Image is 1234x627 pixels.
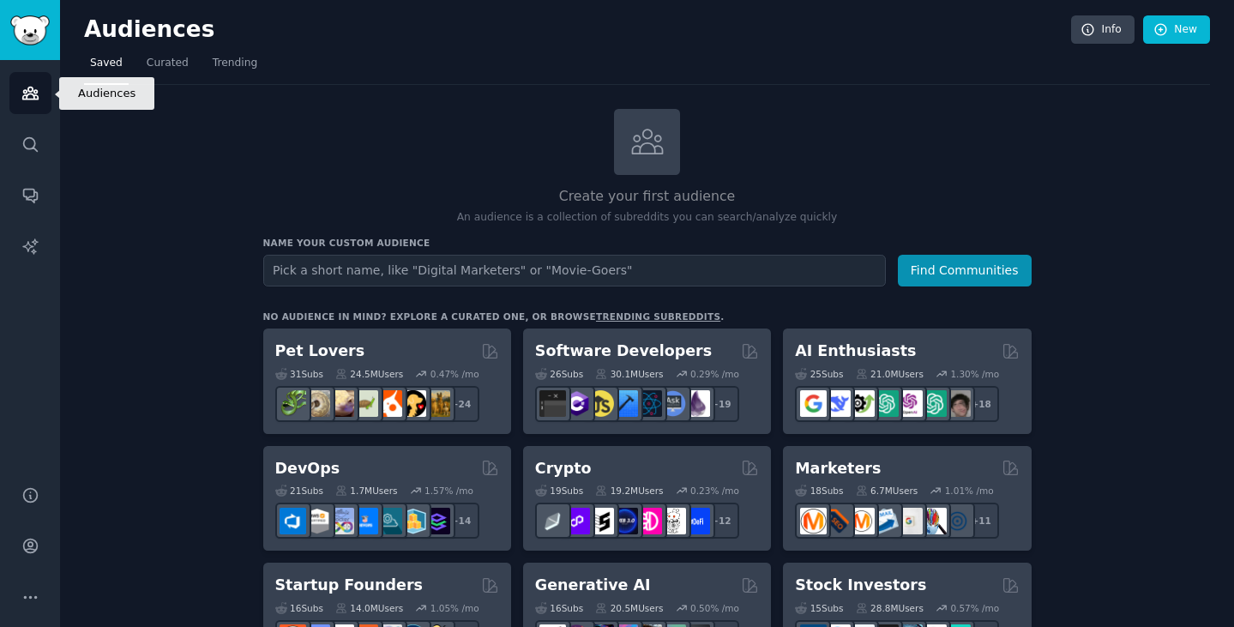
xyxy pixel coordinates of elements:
[595,602,663,614] div: 20.5M Users
[535,602,583,614] div: 16 Sub s
[848,508,875,534] img: AskMarketing
[795,602,843,614] div: 15 Sub s
[275,368,323,380] div: 31 Sub s
[275,458,340,479] h2: DevOps
[400,508,426,534] img: aws_cdk
[263,210,1032,226] p: An audience is a collection of subreddits you can search/analyze quickly
[848,390,875,417] img: AItoolsCatalog
[872,508,899,534] img: Emailmarketing
[898,255,1032,286] button: Find Communities
[539,508,566,534] img: ethfinance
[795,575,926,596] h2: Stock Investors
[944,390,971,417] img: ArtificalIntelligence
[443,386,479,422] div: + 24
[856,368,924,380] div: 21.0M Users
[595,368,663,380] div: 30.1M Users
[304,508,330,534] img: AWS_Certified_Experts
[424,508,450,534] img: PlatformEngineers
[595,485,663,497] div: 19.2M Users
[84,50,129,85] a: Saved
[275,575,423,596] h2: Startup Founders
[950,602,999,614] div: 0.57 % /mo
[856,485,918,497] div: 6.7M Users
[263,237,1032,249] h3: Name your custom audience
[920,390,947,417] img: chatgpt_prompts_
[263,310,725,323] div: No audience in mind? Explore a curated one, or browse .
[896,508,923,534] img: googleads
[275,602,323,614] div: 16 Sub s
[10,15,50,45] img: GummySearch logo
[263,186,1032,208] h2: Create your first audience
[430,602,479,614] div: 1.05 % /mo
[335,602,403,614] div: 14.0M Users
[872,390,899,417] img: chatgpt_promptDesign
[280,508,306,534] img: azuredevops
[400,390,426,417] img: PetAdvice
[335,368,403,380] div: 24.5M Users
[352,390,378,417] img: turtle
[703,386,739,422] div: + 19
[703,503,739,539] div: + 12
[430,368,479,380] div: 0.47 % /mo
[635,390,662,417] img: reactnative
[328,508,354,534] img: Docker_DevOps
[690,602,739,614] div: 0.50 % /mo
[304,390,330,417] img: ballpython
[443,503,479,539] div: + 14
[795,458,881,479] h2: Marketers
[563,390,590,417] img: csharp
[90,56,123,71] span: Saved
[275,485,323,497] div: 21 Sub s
[824,508,851,534] img: bigseo
[635,508,662,534] img: defiblockchain
[84,16,1071,44] h2: Audiences
[856,602,924,614] div: 28.8M Users
[690,485,739,497] div: 0.23 % /mo
[950,368,999,380] div: 1.30 % /mo
[795,485,843,497] div: 18 Sub s
[659,390,686,417] img: AskComputerScience
[352,508,378,534] img: DevOpsLinks
[376,390,402,417] img: cockatiel
[263,255,886,286] input: Pick a short name, like "Digital Marketers" or "Movie-Goers"
[963,503,999,539] div: + 11
[963,386,999,422] div: + 18
[535,458,592,479] h2: Crypto
[335,485,398,497] div: 1.7M Users
[147,56,189,71] span: Curated
[611,508,638,534] img: web3
[587,390,614,417] img: learnjavascript
[945,485,994,497] div: 1.01 % /mo
[213,56,257,71] span: Trending
[328,390,354,417] img: leopardgeckos
[690,368,739,380] div: 0.29 % /mo
[535,341,712,362] h2: Software Developers
[207,50,263,85] a: Trending
[596,311,720,322] a: trending subreddits
[535,575,651,596] h2: Generative AI
[141,50,195,85] a: Curated
[920,508,947,534] img: MarketingResearch
[611,390,638,417] img: iOSProgramming
[587,508,614,534] img: ethstaker
[424,390,450,417] img: dogbreed
[275,341,365,362] h2: Pet Lovers
[424,485,473,497] div: 1.57 % /mo
[376,508,402,534] img: platformengineering
[824,390,851,417] img: DeepSeek
[683,508,710,534] img: defi_
[896,390,923,417] img: OpenAIDev
[800,508,827,534] img: content_marketing
[659,508,686,534] img: CryptoNews
[539,390,566,417] img: software
[800,390,827,417] img: GoogleGeminiAI
[280,390,306,417] img: herpetology
[535,368,583,380] div: 26 Sub s
[563,508,590,534] img: 0xPolygon
[795,368,843,380] div: 25 Sub s
[535,485,583,497] div: 19 Sub s
[1071,15,1135,45] a: Info
[795,341,916,362] h2: AI Enthusiasts
[1143,15,1210,45] a: New
[683,390,710,417] img: elixir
